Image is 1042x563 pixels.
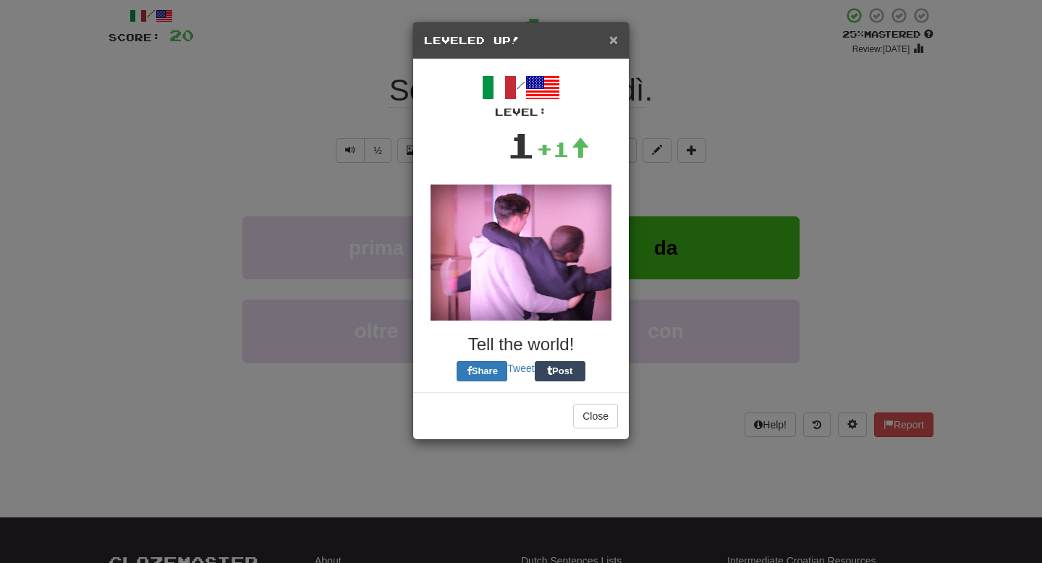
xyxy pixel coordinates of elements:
[609,32,618,47] button: Close
[507,119,536,170] div: 1
[535,361,585,381] button: Post
[424,335,618,354] h3: Tell the world!
[573,404,618,428] button: Close
[609,31,618,48] span: ×
[507,363,534,374] a: Tweet
[431,185,611,321] img: spinning-7b6715965d7e0220b69722fa66aa21efa1181b58e7b7375ebe2c5b603073e17d.gif
[424,70,618,119] div: /
[424,105,618,119] div: Level:
[457,361,507,381] button: Share
[424,33,618,48] h5: Leveled Up!
[536,135,590,164] div: +1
